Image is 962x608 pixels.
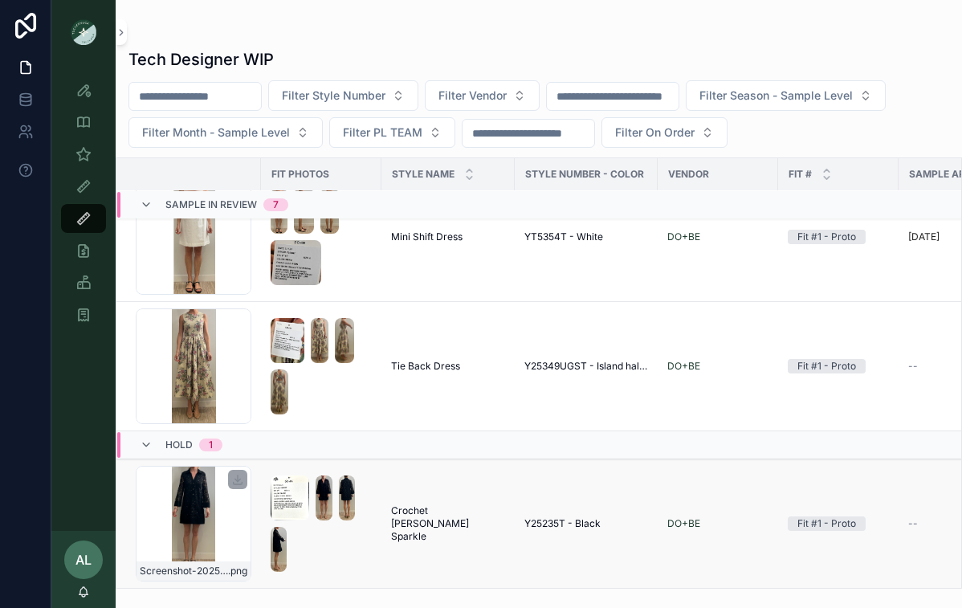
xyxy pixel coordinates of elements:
[311,318,328,363] img: Screenshot-2025-07-31-at-10.42.19-AM.png
[686,80,886,111] button: Select Button
[209,439,213,451] div: 1
[271,527,287,572] img: Screenshot-2025-08-07-at-10.43.05-AM.png
[797,516,856,531] div: Fit #1 - Proto
[797,230,856,244] div: Fit #1 - Proto
[271,168,329,181] span: Fit Photos
[339,475,355,520] img: Screenshot-2025-08-07-at-10.43.10-AM.png
[667,360,700,373] a: DO+BE
[601,117,728,148] button: Select Button
[667,360,768,373] a: DO+BE
[271,475,309,520] img: Screenshot-2025-08-07-at-10.43.17-AM.png
[667,517,700,530] a: DO+BE
[271,240,321,285] img: Screenshot-2025-07-31-at-10.51.03-AM.png
[165,439,193,451] span: HOLD
[271,369,288,414] img: Screenshot-2025-07-31-at-10.42.25-AM.png
[615,124,695,141] span: Filter On Order
[271,318,304,363] img: Screenshot-2025-07-31-at-10.42.15-AM.png
[789,168,812,181] span: Fit #
[524,231,603,243] span: YT5354T - White
[268,80,418,111] button: Select Button
[788,359,889,373] a: Fit #1 - Proto
[391,504,505,543] a: Crochet [PERSON_NAME] Sparkle
[392,168,455,181] span: STYLE NAME
[140,565,228,577] span: Screenshot-2025-08-05-at-9.39.33-AM
[524,231,648,243] a: YT5354T - White
[316,475,332,520] img: Screenshot-2025-08-07-at-10.43.00-AM.png
[165,198,257,211] span: Sample In Review
[797,359,856,373] div: Fit #1 - Proto
[128,48,274,71] h1: Tech Designer WIP
[667,517,768,530] a: DO+BE
[425,80,540,111] button: Select Button
[273,198,279,211] div: 7
[667,231,700,243] a: DO+BE
[788,516,889,531] a: Fit #1 - Proto
[391,360,505,373] a: Tie Back Dress
[668,168,709,181] span: Vendor
[908,360,918,373] span: --
[391,231,463,243] span: Mini Shift Dress
[75,550,92,569] span: AL
[228,565,247,577] span: .png
[136,466,251,581] a: Screenshot-2025-08-05-at-9.39.33-AM.png
[271,475,372,572] a: Screenshot-2025-08-07-at-10.43.17-AM.pngScreenshot-2025-08-07-at-10.43.00-AM.pngScreenshot-2025-0...
[128,117,323,148] button: Select Button
[271,189,372,285] a: Screenshot-2025-07-31-at-10.50.39-AM.pngScreenshot-2025-07-31-at-10.50.44-AM.pngScreenshot-2025-0...
[667,231,768,243] a: DO+BE
[329,117,455,148] button: Select Button
[391,231,505,243] a: Mini Shift Dress
[788,230,889,244] a: Fit #1 - Proto
[438,88,507,104] span: Filter Vendor
[335,318,355,363] img: Screenshot-2025-07-31-at-10.42.22-AM.png
[908,517,918,530] span: --
[699,88,853,104] span: Filter Season - Sample Level
[343,124,422,141] span: Filter PL TEAM
[51,64,116,350] div: scrollable content
[525,168,644,181] span: Style Number - Color
[282,88,385,104] span: Filter Style Number
[142,124,290,141] span: Filter Month - Sample Level
[524,517,648,530] a: Y25235T - Black
[524,517,601,530] span: Y25235T - Black
[524,360,648,373] a: Y25349UGST - Island half Drop Floral
[71,19,96,45] img: App logo
[271,318,372,414] a: Screenshot-2025-07-31-at-10.42.15-AM.pngScreenshot-2025-07-31-at-10.42.19-AM.pngScreenshot-2025-0...
[391,360,460,373] span: Tie Back Dress
[908,231,940,243] p: [DATE]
